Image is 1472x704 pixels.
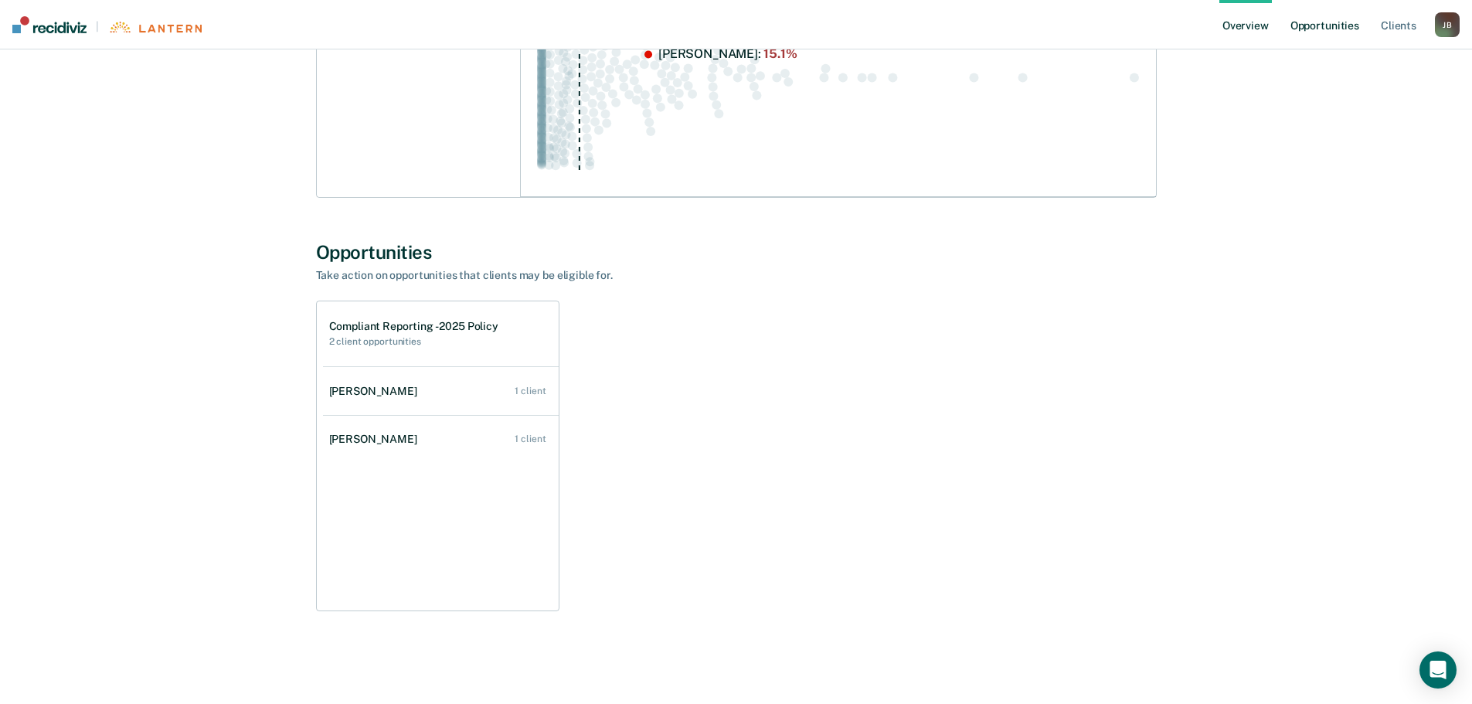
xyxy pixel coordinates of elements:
[12,16,87,33] img: Recidiviz
[329,433,423,446] div: [PERSON_NAME]
[329,320,498,333] h1: Compliant Reporting - 2025 Policy
[108,22,202,33] img: Lantern
[12,16,202,33] a: |
[1435,12,1460,37] button: JB
[316,241,1157,264] div: Opportunities
[316,269,857,282] div: Take action on opportunities that clients may be eligible for.
[87,20,108,33] span: |
[1419,651,1457,689] div: Open Intercom Messenger
[515,434,546,444] div: 1 client
[515,386,546,396] div: 1 client
[1435,12,1460,37] div: J B
[329,385,423,398] div: [PERSON_NAME]
[323,369,559,413] a: [PERSON_NAME] 1 client
[329,336,498,347] h2: 2 client opportunities
[323,417,559,461] a: [PERSON_NAME] 1 client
